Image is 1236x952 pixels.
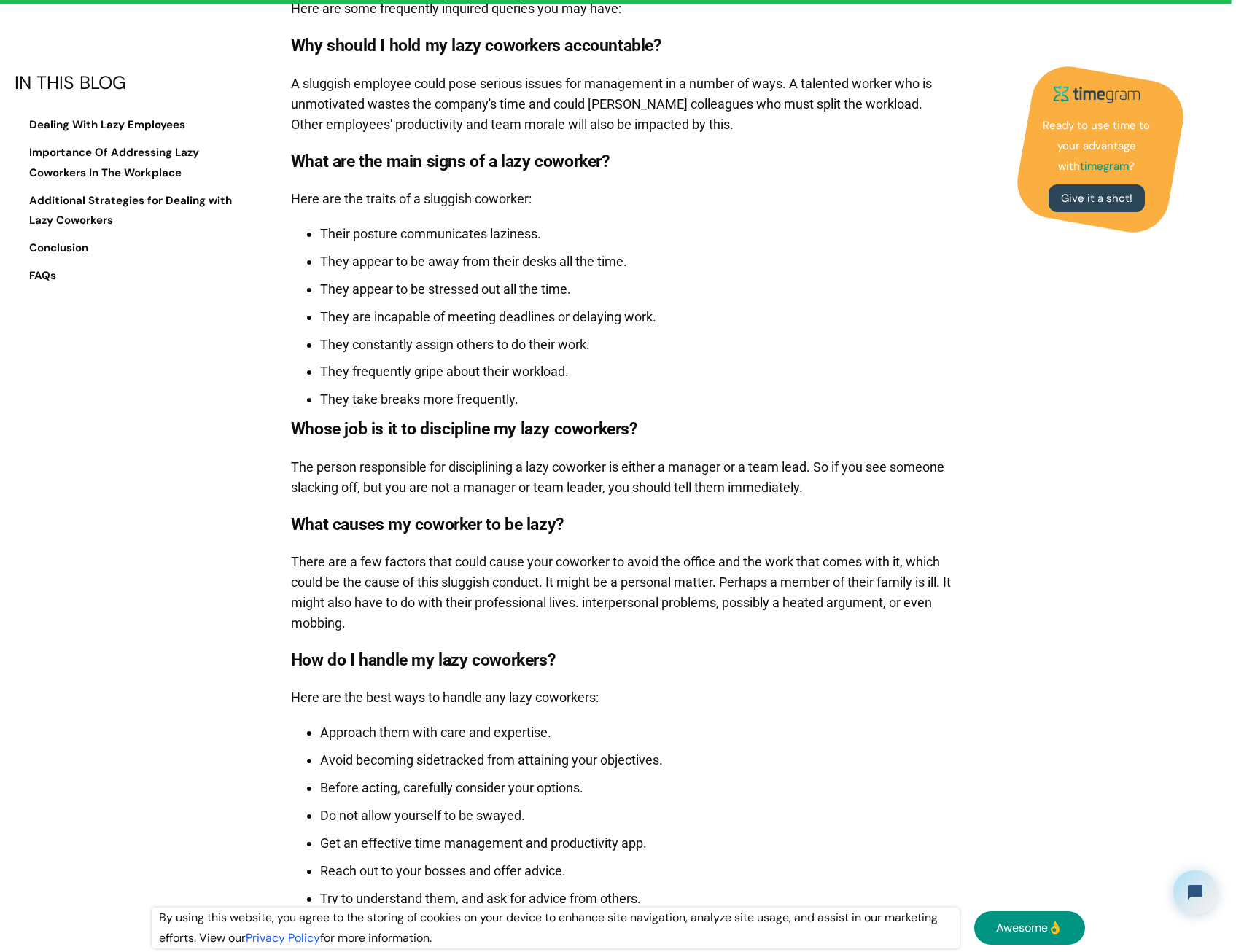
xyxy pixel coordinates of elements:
[15,191,233,232] a: Additional Strategies for Dealing with Lazy Coworkers
[320,722,952,743] li: Approach them with care and expertise.
[291,680,952,715] p: Here are the best ways to handle any lazy coworkers:
[320,335,952,355] li: They constantly assign others to do their work.
[1161,858,1229,926] iframe: Tidio Chat
[291,419,637,439] strong: Whose job is it to discipline my lazy coworkers?
[320,861,952,881] li: Reach out to your bosses and offer advice.
[291,36,661,55] strong: Why should I hold my lazy coworkers accountable?
[15,266,233,286] a: FAQs
[291,515,564,534] strong: What causes my coworker to be lazy?
[29,193,232,228] strong: Additional Strategies for Dealing with Lazy Coworkers
[320,279,952,300] li: They appear to be stressed out all the time.
[1038,116,1155,177] p: Ready to use time to your advantage with ?
[1049,184,1145,212] a: Give it a shot!
[974,911,1085,945] a: Awesome👌
[320,833,952,854] li: Get an effective time management and productivity app.
[1046,80,1148,109] img: timegram logo
[291,650,555,670] strong: How do I handle my lazy coworkers?
[320,389,952,410] li: They take breaks more frequently.
[320,307,952,327] li: They are incapable of meeting deadlines or delaying work.
[291,545,952,641] p: There are a few factors that could cause your coworker to avoid the office and the work that come...
[15,115,233,136] a: Dealing With Lazy Employees
[1080,159,1129,173] strong: timegram
[15,73,233,93] div: IN THIS BLOG
[320,251,952,272] li: They appear to be away from their desks all the time.
[320,224,952,244] li: Their posture communicates laziness.
[29,117,185,132] strong: Dealing With Lazy Employees
[15,143,233,184] a: Importance Of Addressing Lazy Coworkers In The Workplace
[320,805,952,826] li: Do not allow yourself to be swayed.
[291,450,952,505] p: The person responsible for disciplining a lazy coworker is either a manager or a team lead. So if...
[320,362,952,382] li: They frequently gripe about their workload.
[320,778,952,798] li: Before acting, carefully consider your options.
[15,238,233,259] a: Conclusion
[291,66,952,142] p: A sluggish employee could pose serious issues for management in a number of ways. A talented work...
[246,930,320,945] a: Privacy Policy
[152,908,960,948] div: By using this website, you agree to the storing of cookies on your device to enhance site navigat...
[291,182,952,216] p: Here are the traits of a sluggish coworker:
[29,268,56,283] strong: FAQs
[320,750,952,770] li: Avoid becoming sidetracked from attaining your objectives.
[291,152,610,171] strong: What are the main signs of a lazy coworker?
[320,889,952,909] li: Try to understand them, and ask for advice from others.
[29,241,88,255] strong: Conclusion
